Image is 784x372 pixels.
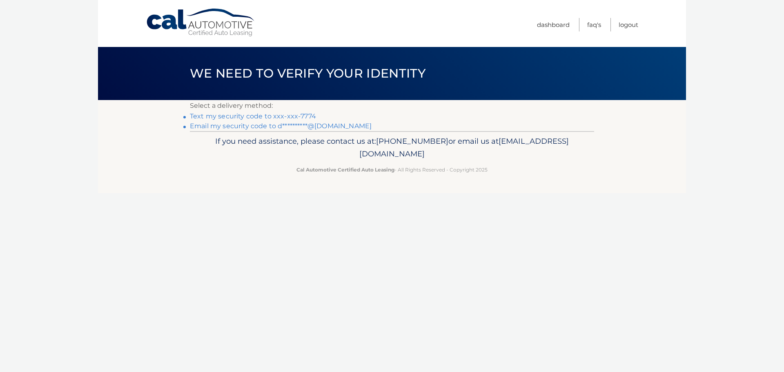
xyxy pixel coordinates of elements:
a: Text my security code to xxx-xxx-7774 [190,112,316,120]
p: - All Rights Reserved - Copyright 2025 [195,165,589,174]
strong: Cal Automotive Certified Auto Leasing [296,167,394,173]
p: Select a delivery method: [190,100,594,111]
a: Email my security code to d**********@[DOMAIN_NAME] [190,122,372,130]
a: Cal Automotive [146,8,256,37]
span: We need to verify your identity [190,66,425,81]
a: Logout [619,18,638,31]
p: If you need assistance, please contact us at: or email us at [195,135,589,161]
span: [PHONE_NUMBER] [376,136,448,146]
a: Dashboard [537,18,570,31]
a: FAQ's [587,18,601,31]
